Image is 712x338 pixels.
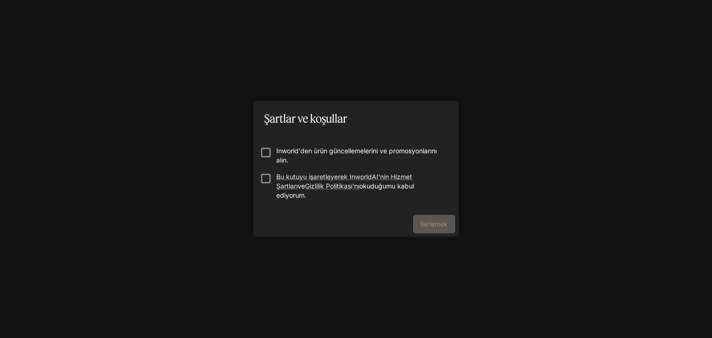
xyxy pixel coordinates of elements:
[264,112,347,125] font: Şartlar ve koşullar
[276,147,437,164] font: Inworld'den ürün güncellemelerini ve promosyonlarını alın.
[305,191,306,199] font: .
[305,182,359,190] a: Gizlilik Politikası'nı
[298,182,305,190] font: ve
[276,173,412,190] a: Bu kutuyu işaretleyerek InworldAI'nin Hizmet Şartları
